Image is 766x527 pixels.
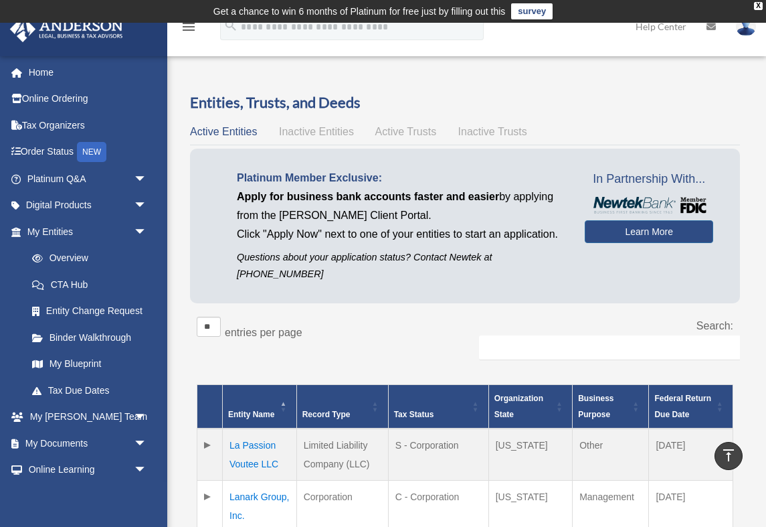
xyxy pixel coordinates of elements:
a: My [PERSON_NAME] Teamarrow_drop_down [9,404,167,431]
th: Organization State: Activate to sort [488,385,573,429]
th: Record Type: Activate to sort [296,385,388,429]
span: arrow_drop_down [134,165,161,193]
td: [DATE] [649,429,733,481]
span: arrow_drop_down [134,218,161,246]
p: Questions about your application status? Contact Newtek at [PHONE_NUMBER] [237,249,565,283]
img: Anderson Advisors Platinum Portal [6,16,127,42]
a: Digital Productsarrow_drop_down [9,192,167,219]
a: My Documentsarrow_drop_down [9,430,167,457]
i: search [223,18,238,33]
a: CTA Hub [19,271,161,298]
span: Business Purpose [578,394,613,419]
span: Federal Return Due Date [654,394,711,419]
p: Platinum Member Exclusive: [237,169,565,187]
a: Online Ordering [9,86,167,112]
div: NEW [77,142,106,162]
i: vertical_align_top [721,447,737,463]
div: close [754,2,763,10]
a: Entity Change Request [19,298,161,325]
h3: Entities, Trusts, and Deeds [190,92,740,113]
span: Record Type [302,410,351,419]
th: Tax Status: Activate to sort [388,385,488,429]
td: Limited Liability Company (LLC) [296,429,388,481]
span: Active Trusts [375,126,437,137]
span: Active Entities [190,126,257,137]
a: Online Learningarrow_drop_down [9,457,167,483]
label: entries per page [225,327,302,338]
span: Inactive Trusts [458,126,527,137]
a: My Blueprint [19,351,161,378]
a: Binder Walkthrough [19,324,161,351]
a: My Entitiesarrow_drop_down [9,218,161,245]
a: survey [511,3,553,19]
a: Tax Due Dates [19,377,161,404]
a: Home [9,59,167,86]
span: Organization State [494,394,543,419]
img: NewtekBankLogoSM.png [591,197,706,214]
span: Tax Status [394,410,434,419]
a: Learn More [585,220,713,243]
img: User Pic [736,17,756,36]
a: vertical_align_top [714,442,743,470]
label: Search: [696,320,733,331]
span: arrow_drop_down [134,192,161,220]
span: arrow_drop_down [134,457,161,484]
a: menu [181,23,197,35]
span: Apply for business bank accounts faster and easier [237,191,499,202]
a: Overview [19,245,154,272]
p: Click "Apply Now" next to one of your entities to start an application. [237,225,565,244]
th: Entity Name: Activate to invert sorting [223,385,297,429]
div: Get a chance to win 6 months of Platinum for free just by filling out this [213,3,506,19]
p: by applying from the [PERSON_NAME] Client Portal. [237,187,565,225]
td: La Passion Voutee LLC [223,429,297,481]
th: Business Purpose: Activate to sort [573,385,649,429]
i: menu [181,19,197,35]
a: Order StatusNEW [9,139,167,166]
span: Entity Name [228,410,274,419]
a: Platinum Q&Aarrow_drop_down [9,165,167,192]
td: Other [573,429,649,481]
a: Tax Organizers [9,112,167,139]
span: In Partnership With... [585,169,713,190]
td: S - Corporation [388,429,488,481]
th: Federal Return Due Date: Activate to sort [649,385,733,429]
span: Inactive Entities [279,126,354,137]
span: arrow_drop_down [134,430,161,457]
span: arrow_drop_down [134,404,161,431]
td: [US_STATE] [488,429,573,481]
